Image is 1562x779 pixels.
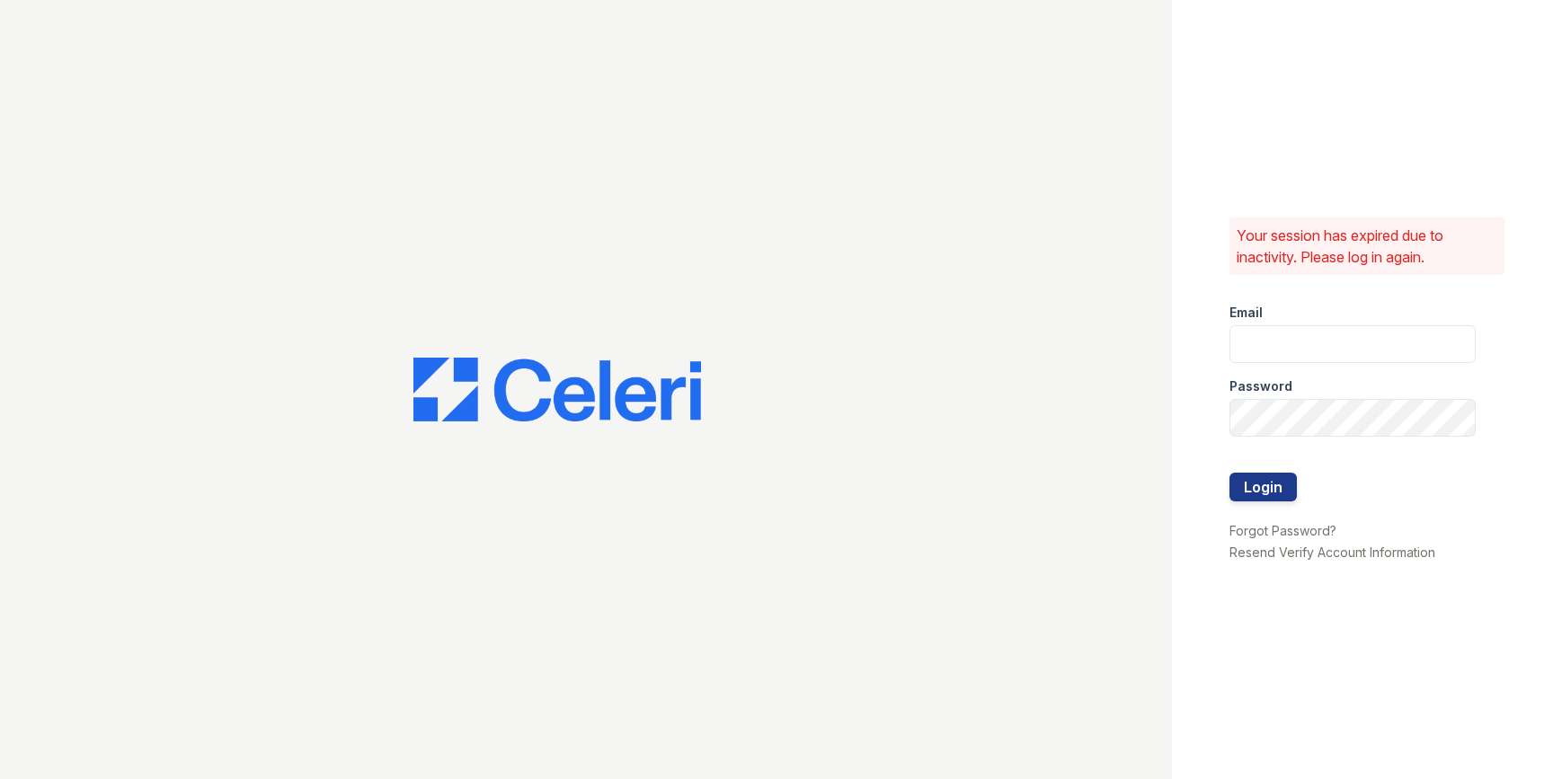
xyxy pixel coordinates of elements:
label: Email [1229,304,1263,322]
a: Forgot Password? [1229,523,1336,538]
p: Your session has expired due to inactivity. Please log in again. [1237,225,1498,268]
a: Resend Verify Account Information [1229,544,1435,560]
label: Password [1229,377,1292,395]
img: CE_Logo_Blue-a8612792a0a2168367f1c8372b55b34899dd931a85d93a1a3d3e32e68fde9ad4.png [413,358,701,422]
button: Login [1229,473,1297,501]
